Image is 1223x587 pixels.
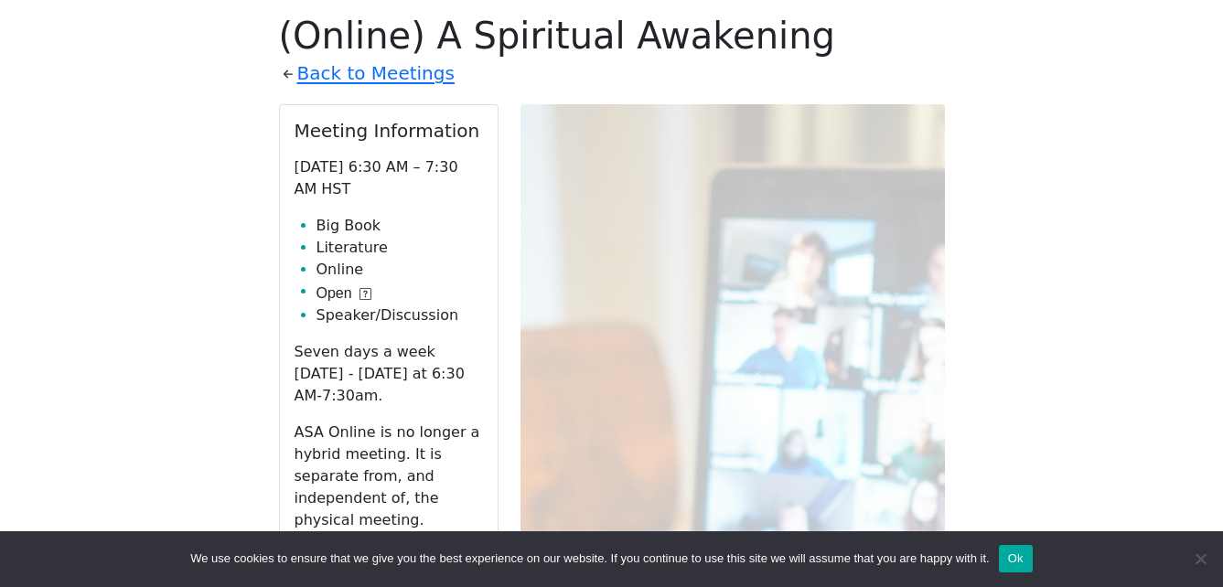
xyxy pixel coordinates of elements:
[1191,550,1209,568] span: No
[316,304,483,326] li: Speaker/Discussion
[190,550,989,568] span: We use cookies to ensure that we give you the best experience on our website. If you continue to ...
[316,283,352,304] span: Open
[295,156,483,200] p: [DATE] 6:30 AM – 7:30 AM HST
[316,259,483,281] li: Online
[295,422,483,531] p: ASA Online is no longer a hybrid meeting. It is separate from, and independent of, the physical m...
[316,237,483,259] li: Literature
[297,58,455,90] a: Back to Meetings
[999,545,1033,572] button: Ok
[295,120,483,142] h2: Meeting Information
[279,14,945,58] h1: (Online) A Spiritual Awakening
[295,341,483,407] p: Seven days a week [DATE] - [DATE] at 6:30 AM-7:30am.
[316,283,371,304] button: Open
[316,215,483,237] li: Big Book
